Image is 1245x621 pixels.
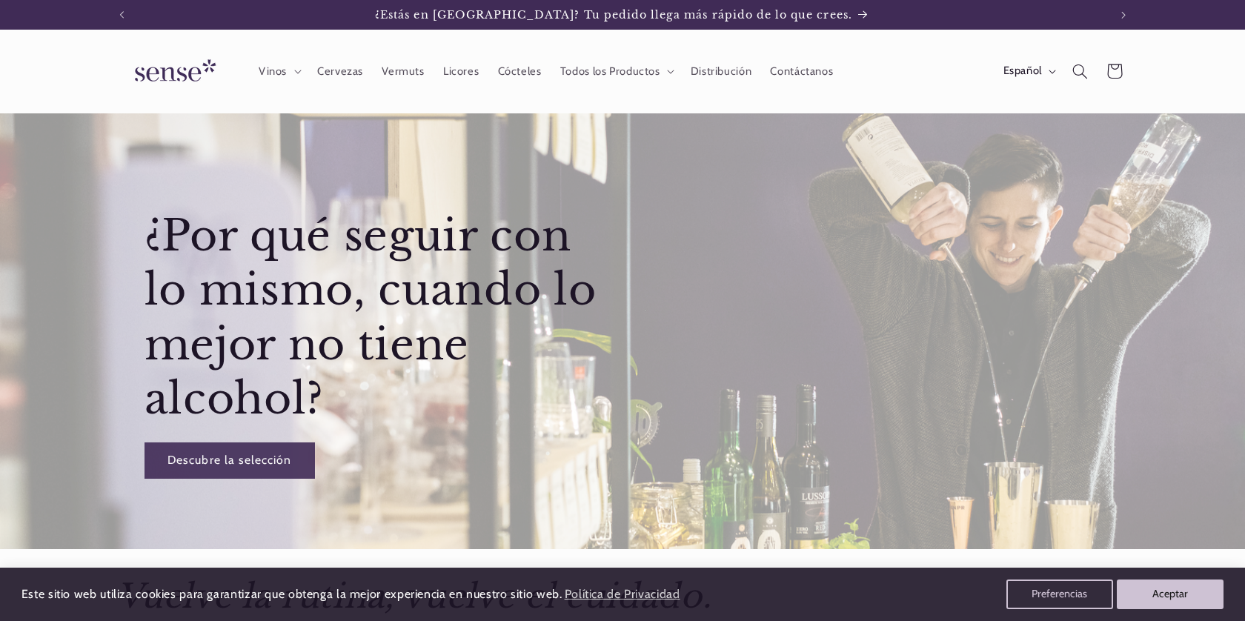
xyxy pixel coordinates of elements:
span: Licores [443,64,479,79]
h2: ¿Por qué seguir con lo mismo, cuando lo mejor no tiene alcohol? [144,209,619,427]
span: Contáctanos [770,64,833,79]
a: Cervezas [308,55,372,87]
a: Descubre la selección [144,442,314,479]
span: Vermuts [382,64,424,79]
a: Política de Privacidad (opens in a new tab) [562,582,682,608]
span: ¿Estás en [GEOGRAPHIC_DATA]? Tu pedido llega más rápido de lo que crees. [375,8,852,21]
button: Español [994,56,1063,86]
span: Cervezas [317,64,363,79]
summary: Búsqueda [1063,54,1097,88]
span: Todos los Productos [560,64,660,79]
a: Vermuts [373,55,434,87]
span: Este sitio web utiliza cookies para garantizar que obtenga la mejor experiencia en nuestro sitio ... [21,587,562,601]
summary: Todos los Productos [551,55,681,87]
img: Sense [117,50,228,93]
summary: Vinos [249,55,308,87]
span: Distribución [691,64,752,79]
button: Preferencias [1006,580,1113,609]
a: Cócteles [488,55,551,87]
a: Distribución [681,55,761,87]
a: Sense [111,44,234,99]
span: Vinos [259,64,287,79]
span: Español [1003,63,1042,79]
span: Cócteles [498,64,542,79]
a: Contáctanos [761,55,843,87]
button: Aceptar [1117,580,1224,609]
a: Licores [434,55,488,87]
